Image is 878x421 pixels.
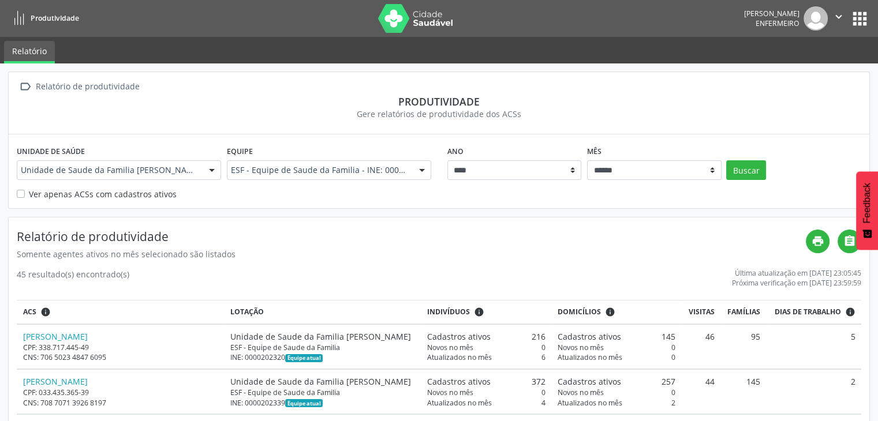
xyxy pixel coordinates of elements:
i:  [832,10,845,23]
div: Unidade de Saude da Familia [PERSON_NAME] [230,375,415,388]
div: 45 resultado(s) encontrado(s) [17,268,129,288]
div: CNS: 708 7071 3926 8197 [23,398,218,408]
td: 95 [720,324,767,369]
span: Cadastros ativos [427,330,491,343]
a: print [806,230,830,253]
h4: Relatório de produtividade [17,230,806,244]
span: Novos no mês [557,343,603,352]
button:  [828,6,850,31]
div: Produtividade [17,95,861,108]
span: Indivíduos [427,307,470,317]
div: CPF: 338.717.445-49 [23,343,218,352]
img: img [804,6,828,31]
td: 145 [720,369,767,414]
div: 4 [427,398,546,408]
div: Gere relatórios de produtividade dos ACSs [17,108,861,120]
div: Unidade de Saude da Familia [PERSON_NAME] [230,330,415,343]
th: Famílias [720,300,767,324]
div: [PERSON_NAME] [744,9,799,18]
i: print [812,235,824,247]
a: [PERSON_NAME] [23,376,88,387]
button: Feedback - Mostrar pesquisa [856,171,878,250]
span: Cadastros ativos [557,330,621,343]
div: 2 [557,398,675,408]
span: Esta é a equipe atual deste Agente [285,399,323,407]
span: Feedback [862,183,872,223]
div: 0 [557,388,675,397]
div: 145 [557,330,675,343]
i:  [17,78,33,95]
div: Relatório de produtividade [33,78,141,95]
span: Novos no mês [427,388,473,397]
span: Esta é a equipe atual deste Agente [285,354,323,362]
div: ESF - Equipe de Saude da Familia [230,388,415,397]
i: <div class="text-left"> <div> <strong>Cadastros ativos:</strong> Cadastros que estão vinculados a... [604,307,615,317]
span: ACS [23,307,36,317]
i:  [843,235,856,247]
div: 0 [427,343,546,352]
span: Domicílios [557,307,600,317]
span: Atualizados no mês [427,352,492,362]
a:  [838,230,861,253]
div: 216 [427,330,546,343]
button: apps [850,9,870,29]
span: Cadastros ativos [557,375,621,388]
span: Cadastros ativos [427,375,491,388]
button: Buscar [726,160,766,180]
td: 46 [682,324,720,369]
div: 372 [427,375,546,388]
th: Lotação [224,300,421,324]
div: 0 [427,388,546,397]
div: 6 [427,352,546,362]
span: Produtividade [31,13,79,23]
div: Somente agentes ativos no mês selecionado são listados [17,248,806,260]
span: Novos no mês [557,388,603,397]
span: Atualizados no mês [557,352,622,362]
i: <div class="text-left"> <div> <strong>Cadastros ativos:</strong> Cadastros que estão vinculados a... [474,307,484,317]
a:  Relatório de produtividade [17,78,141,95]
label: Equipe [227,142,253,160]
span: Dias de trabalho [775,307,841,317]
i: Dias em que o(a) ACS fez pelo menos uma visita, ou ficha de cadastro individual ou cadastro domic... [845,307,855,317]
div: 0 [557,352,675,362]
span: Enfermeiro [756,18,799,28]
a: [PERSON_NAME] [23,331,88,342]
a: Relatório [4,41,55,63]
div: INE: 0000202339 [230,398,415,408]
span: Atualizados no mês [427,398,492,408]
i: ACSs que estiveram vinculados a uma UBS neste período, mesmo sem produtividade. [40,307,51,317]
div: CNS: 706 5023 4847 6095 [23,352,218,362]
th: Visitas [682,300,720,324]
span: Novos no mês [427,343,473,352]
div: Última atualização em [DATE] 23:05:45 [732,268,861,278]
td: 2 [767,369,861,414]
div: CPF: 033.435.365-39 [23,388,218,397]
td: 5 [767,324,861,369]
label: Ver apenas ACSs com cadastros ativos [29,188,177,200]
label: Unidade de saúde [17,142,85,160]
span: ESF - Equipe de Saude da Familia - INE: 0001693174 [231,164,408,176]
label: Ano [447,142,464,160]
span: Atualizados no mês [557,398,622,408]
div: 257 [557,375,675,388]
a: Produtividade [8,9,79,28]
span: Unidade de Saude da Familia [PERSON_NAME] [21,164,197,176]
label: Mês [587,142,601,160]
div: ESF - Equipe de Saude da Familia [230,343,415,352]
div: 0 [557,343,675,352]
td: 44 [682,369,720,414]
div: INE: 0000202320 [230,352,415,362]
div: Próxima verificação em [DATE] 23:59:59 [732,278,861,288]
